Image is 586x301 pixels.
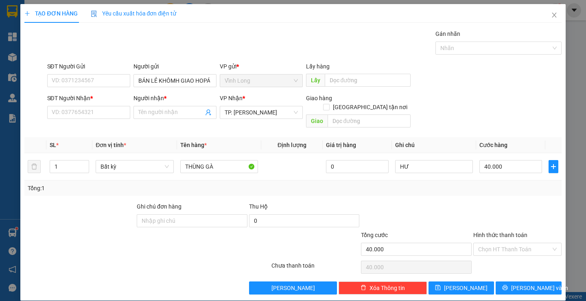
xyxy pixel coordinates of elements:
[180,160,258,173] input: VD: Bàn, Ghế
[479,142,507,148] span: Cước hàng
[435,31,460,37] label: Gán nhãn
[101,160,168,173] span: Bất kỳ
[220,95,243,101] span: VP Nhận
[330,103,411,112] span: [GEOGRAPHIC_DATA] tận nơi
[225,106,298,119] span: TP. Hồ Chí Minh
[543,4,566,27] button: Close
[549,163,558,170] span: plus
[502,285,508,291] span: printer
[361,232,388,238] span: Tổng cước
[249,281,337,294] button: [PERSON_NAME]
[24,10,77,17] span: TẠO ĐƠN HÀNG
[435,285,441,291] span: save
[429,281,494,294] button: save[PERSON_NAME]
[220,62,303,71] div: VP gửi
[225,75,298,87] span: Vĩnh Long
[133,94,216,103] div: Người nhận
[24,11,30,16] span: plus
[28,184,227,193] div: Tổng: 1
[473,232,527,238] label: Hình thức thanh toán
[395,160,473,173] input: Ghi Chú
[326,160,389,173] input: 0
[47,94,130,103] div: SĐT Người Nhận
[361,285,366,291] span: delete
[325,74,411,87] input: Dọc đường
[339,281,427,294] button: deleteXóa Thông tin
[444,283,488,292] span: [PERSON_NAME]
[496,281,561,294] button: printer[PERSON_NAME] và In
[205,109,212,116] span: user-add
[137,214,247,227] input: Ghi chú đơn hàng
[370,283,405,292] span: Xóa Thông tin
[328,114,411,127] input: Dọc đường
[306,114,328,127] span: Giao
[271,261,361,275] div: Chưa thanh toán
[91,10,177,17] span: Yêu cầu xuất hóa đơn điện tử
[180,142,207,148] span: Tên hàng
[551,12,558,18] span: close
[28,160,41,173] button: delete
[96,142,126,148] span: Đơn vị tính
[271,283,315,292] span: [PERSON_NAME]
[326,142,356,148] span: Giá trị hàng
[50,142,56,148] span: SL
[306,63,330,70] span: Lấy hàng
[306,74,325,87] span: Lấy
[47,62,130,71] div: SĐT Người Gửi
[137,203,181,210] label: Ghi chú đơn hàng
[511,283,568,292] span: [PERSON_NAME] và In
[549,160,558,173] button: plus
[133,62,216,71] div: Người gửi
[249,203,268,210] span: Thu Hộ
[278,142,306,148] span: Định lượng
[306,95,332,101] span: Giao hàng
[392,137,476,153] th: Ghi chú
[91,11,97,17] img: icon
